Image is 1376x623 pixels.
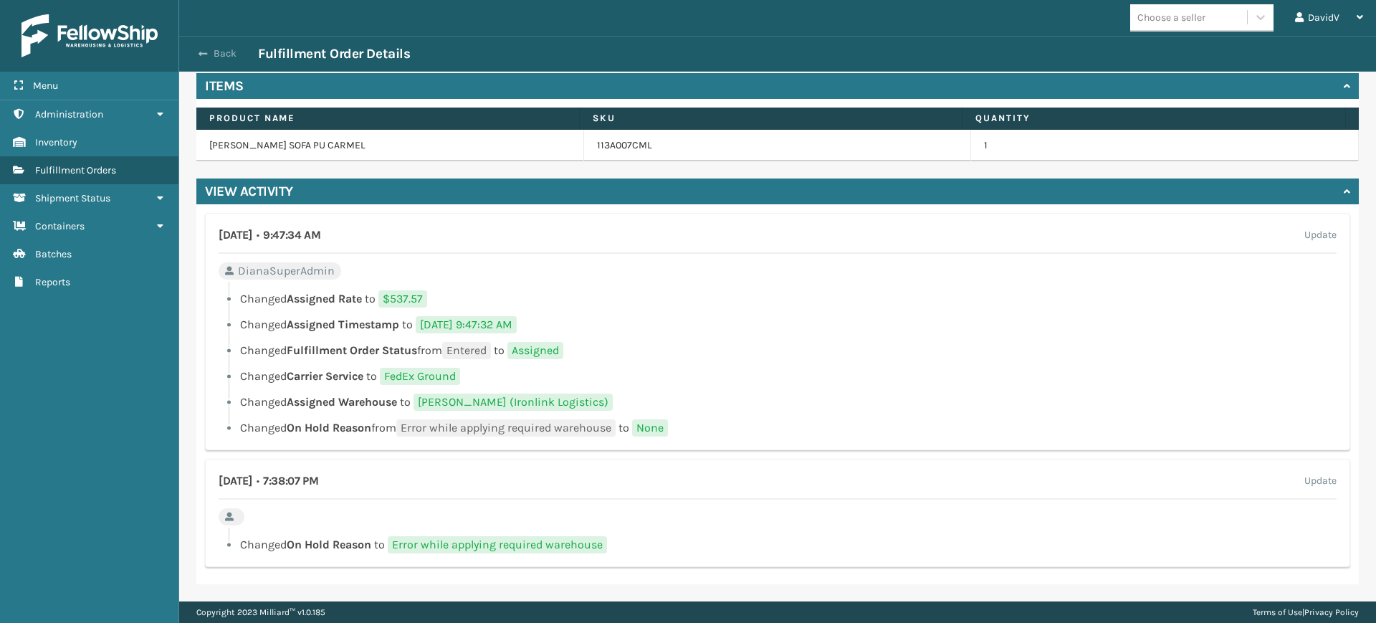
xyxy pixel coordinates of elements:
[287,318,399,331] span: Assigned Timestamp
[196,601,325,623] p: Copyright 2023 Milliard™ v 1.0.185
[416,316,517,333] span: [DATE] 9:47:32 AM
[1253,607,1302,617] a: Terms of Use
[205,183,293,200] h4: View Activity
[593,112,950,125] label: SKU
[1304,227,1337,244] label: Update
[1253,601,1359,623] div: |
[1304,472,1337,490] label: Update
[238,262,335,280] span: DianaSuperAdmin
[287,292,362,305] span: Assigned Rate
[507,342,563,359] span: Assigned
[35,192,110,204] span: Shipment Status
[287,538,371,551] span: On Hold Reason
[33,80,58,92] span: Menu
[35,136,77,148] span: Inventory
[414,394,613,411] span: [PERSON_NAME] (Ironlink Logistics)
[396,419,616,437] span: Error while applying required warehouse
[442,342,491,359] span: Entered
[597,138,652,153] a: 113A007CML
[1304,607,1359,617] a: Privacy Policy
[196,130,584,161] td: [PERSON_NAME] SOFA PU CARMEL
[35,276,70,288] span: Reports
[287,369,363,383] span: Carrier Service
[219,316,1337,333] li: Changed to
[35,220,85,232] span: Containers
[219,536,1337,553] li: Changed to
[219,290,1337,308] li: Changed to
[971,130,1359,161] td: 1
[219,472,318,490] h4: [DATE] 7:38:07 PM
[192,47,258,60] button: Back
[219,227,320,244] h4: [DATE] 9:47:34 AM
[257,475,259,488] span: •
[209,112,566,125] label: Product Name
[287,395,397,409] span: Assigned Warehouse
[632,419,668,437] span: None
[219,419,1337,437] li: Changed from to
[205,77,244,95] h4: Items
[35,108,103,120] span: Administration
[380,368,460,385] span: FedEx Ground
[35,248,72,260] span: Batches
[287,421,371,434] span: On Hold Reason
[257,229,259,242] span: •
[21,14,158,57] img: logo
[219,394,1337,411] li: Changed to
[378,290,427,308] span: $537.57
[258,45,410,62] h3: Fulfillment Order Details
[35,164,116,176] span: Fulfillment Orders
[219,342,1337,359] li: Changed from to
[1137,10,1205,25] div: Choose a seller
[388,536,607,553] span: Error while applying required warehouse
[975,112,1332,125] label: Quantity
[287,343,417,357] span: Fulfillment Order Status
[219,368,1337,385] li: Changed to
